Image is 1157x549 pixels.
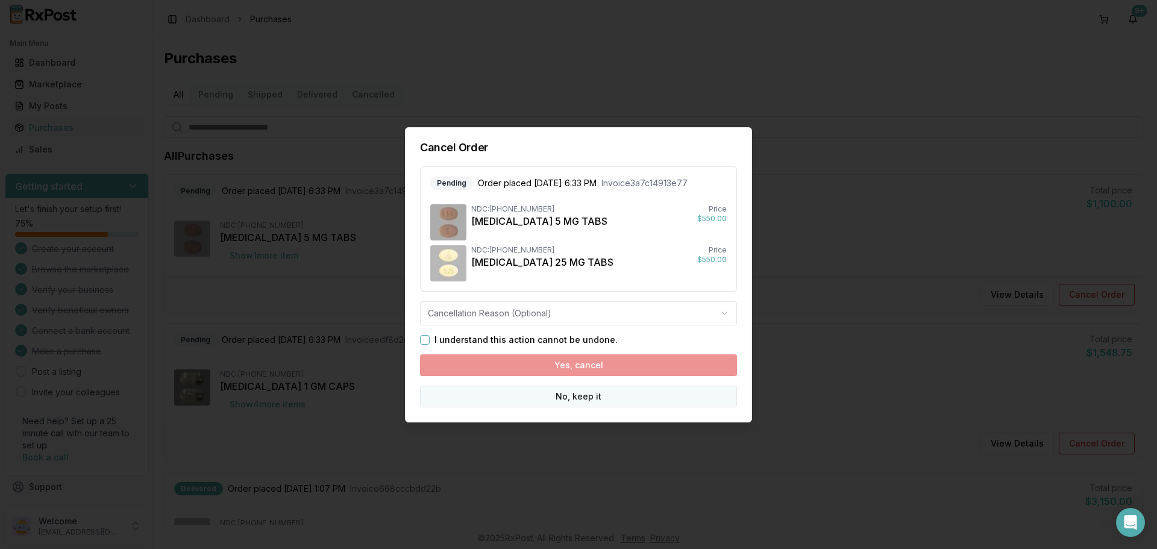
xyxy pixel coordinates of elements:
[420,142,737,153] h2: Cancel Order
[697,255,727,265] div: $550.00
[430,204,466,240] img: Eliquis 5 MG TABS
[601,177,688,189] span: Invoice 3a7c14913e77
[471,245,613,255] div: NDC: [PHONE_NUMBER]
[430,177,473,190] div: Pending
[471,214,607,228] div: [MEDICAL_DATA] 5 MG TABS
[471,255,613,269] div: [MEDICAL_DATA] 25 MG TABS
[471,204,607,214] div: NDC: [PHONE_NUMBER]
[420,386,737,407] button: No, keep it
[478,177,597,189] span: Order placed [DATE] 6:33 PM
[434,336,618,344] label: I understand this action cannot be undone.
[697,214,727,224] div: $550.00
[430,245,466,281] img: Jardiance 25 MG TABS
[709,245,727,255] div: Price
[709,204,727,214] div: Price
